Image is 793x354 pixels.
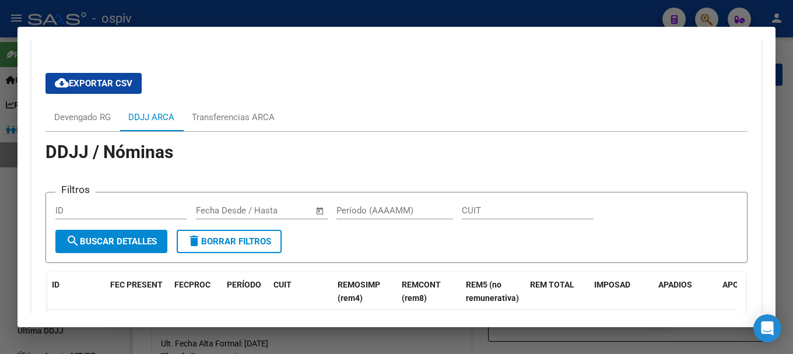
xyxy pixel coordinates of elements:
[753,314,781,342] div: Open Intercom Messenger
[55,76,69,90] mat-icon: cloud_download
[52,280,59,289] span: ID
[128,111,174,124] div: DDJJ ARCA
[273,280,292,289] span: CUIT
[66,236,157,247] span: Buscar Detalles
[54,111,111,124] div: Devengado RG
[222,272,269,311] datatable-header-cell: PERÍODO
[397,272,461,311] datatable-header-cell: REMCONT (rem8)
[187,234,201,248] mat-icon: delete
[196,205,243,216] input: Fecha inicio
[110,280,163,289] span: FEC PRESENT
[177,230,282,253] button: Borrar Filtros
[55,183,96,196] h3: Filtros
[718,272,782,311] datatable-header-cell: APO B SOC
[55,230,167,253] button: Buscar Detalles
[338,280,380,303] span: REMOSIMP (rem4)
[45,142,173,162] span: DDJJ / Nóminas
[722,280,764,289] span: APO B SOC
[192,111,275,124] div: Transferencias ARCA
[45,73,142,94] button: Exportar CSV
[402,280,441,303] span: REMCONT (rem8)
[594,280,630,289] span: IMPOSAD
[187,236,271,247] span: Borrar Filtros
[530,280,574,289] span: REM TOTAL
[333,272,397,311] datatable-header-cell: REMOSIMP (rem4)
[654,272,718,311] datatable-header-cell: APADIOS
[314,204,327,218] button: Open calendar
[461,272,525,311] datatable-header-cell: REM5 (no remunerativa)
[254,205,310,216] input: Fecha fin
[269,272,333,311] datatable-header-cell: CUIT
[66,234,80,248] mat-icon: search
[227,280,261,289] span: PERÍODO
[55,78,132,89] span: Exportar CSV
[106,272,170,311] datatable-header-cell: FEC PRESENT
[170,272,222,311] datatable-header-cell: FECPROC
[525,272,590,311] datatable-header-cell: REM TOTAL
[658,280,692,289] span: APADIOS
[47,272,106,311] datatable-header-cell: ID
[174,280,210,289] span: FECPROC
[590,272,654,311] datatable-header-cell: IMPOSAD
[466,280,519,303] span: REM5 (no remunerativa)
